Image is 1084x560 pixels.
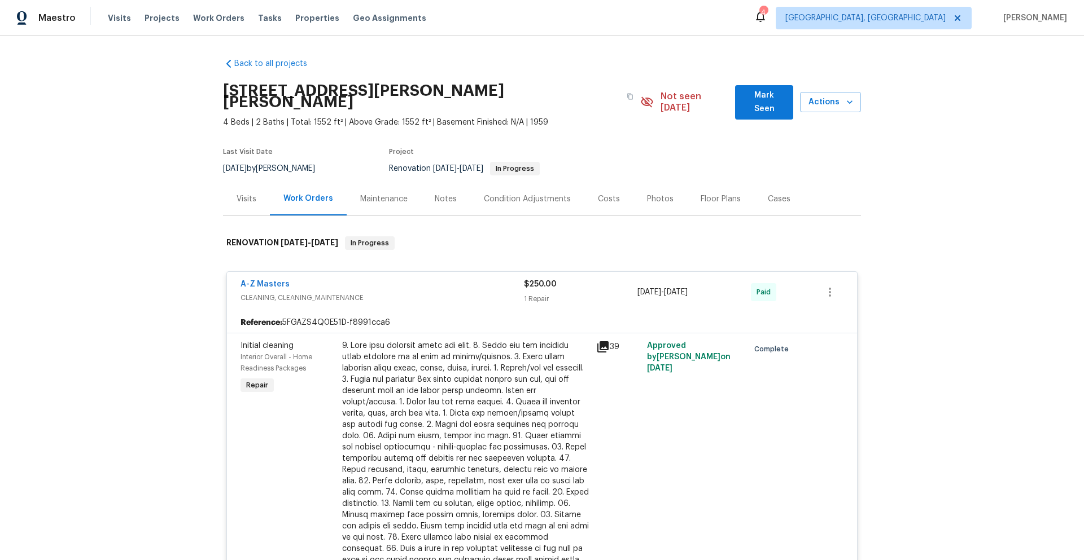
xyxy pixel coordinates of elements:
span: - [281,239,338,246]
div: 39 [596,340,640,354]
button: Mark Seen [735,85,793,120]
div: 4 [759,7,767,18]
span: Maestro [38,12,76,24]
span: [DATE] [647,364,672,372]
button: Actions [800,92,861,113]
div: RENOVATION [DATE]-[DATE]In Progress [223,225,861,261]
div: 5FGAZS4Q0E51D-f8991cca6 [227,312,857,333]
span: Renovation [389,165,540,173]
h6: RENOVATION [226,236,338,250]
div: Maintenance [360,193,408,205]
span: Initial cleaning [241,342,294,350]
span: Tasks [258,14,282,22]
span: - [433,165,483,173]
span: - [637,286,688,298]
span: CLEANING, CLEANING_MAINTENANCE [241,292,524,303]
div: Costs [598,193,620,205]
span: Last Visit Date [223,148,273,155]
span: [PERSON_NAME] [999,12,1067,24]
span: [DATE] [281,239,308,246]
span: In Progress [491,165,539,172]
span: Geo Assignments [353,12,426,24]
span: [DATE] [311,239,338,246]
a: Back to all projects [223,58,331,69]
span: Not seen [DATE] [661,91,729,113]
span: In Progress [346,237,394,249]
b: Reference: [241,317,282,328]
span: Visits [108,12,131,24]
span: $250.00 [524,280,557,288]
a: A-Z Masters [241,280,290,288]
button: Copy Address [620,86,640,107]
div: Photos [647,193,674,205]
div: by [PERSON_NAME] [223,162,329,175]
span: [DATE] [223,165,247,173]
span: Actions [809,95,852,109]
span: [DATE] [637,288,661,296]
span: Complete [754,343,793,355]
span: [DATE] [460,165,483,173]
span: Approved by [PERSON_NAME] on [647,342,731,372]
span: Project [389,148,414,155]
span: Work Orders [193,12,244,24]
div: Visits [237,193,256,205]
span: [GEOGRAPHIC_DATA], [GEOGRAPHIC_DATA] [785,12,946,24]
span: Projects [145,12,180,24]
span: Paid [757,286,775,298]
span: [DATE] [433,165,457,173]
div: Notes [435,193,457,205]
span: Repair [242,380,273,391]
div: 1 Repair [524,293,637,305]
div: Cases [768,193,790,205]
span: Interior Overall - Home Readiness Packages [241,354,312,372]
span: 4 Beds | 2 Baths | Total: 1552 ft² | Above Grade: 1552 ft² | Basement Finished: N/A | 1959 [223,117,640,128]
div: Floor Plans [701,193,741,205]
span: Properties [295,12,339,24]
div: Work Orders [283,193,333,204]
div: Condition Adjustments [484,193,571,205]
h2: [STREET_ADDRESS][PERSON_NAME][PERSON_NAME] [223,85,620,108]
span: [DATE] [664,288,688,296]
span: Mark Seen [744,89,784,116]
